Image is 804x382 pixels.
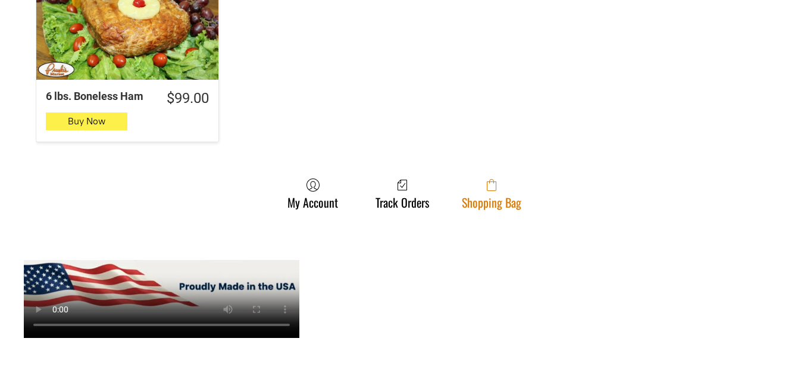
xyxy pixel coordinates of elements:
div: 6 lbs. Boneless Ham [46,89,150,103]
button: Buy Now [46,112,127,130]
a: $99.006 lbs. Boneless Ham [36,89,218,108]
a: Track Orders [370,178,435,209]
span: Buy Now [68,115,105,127]
a: My Account [281,178,344,209]
a: Shopping Bag [456,178,527,209]
div: $99.00 [167,89,209,108]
